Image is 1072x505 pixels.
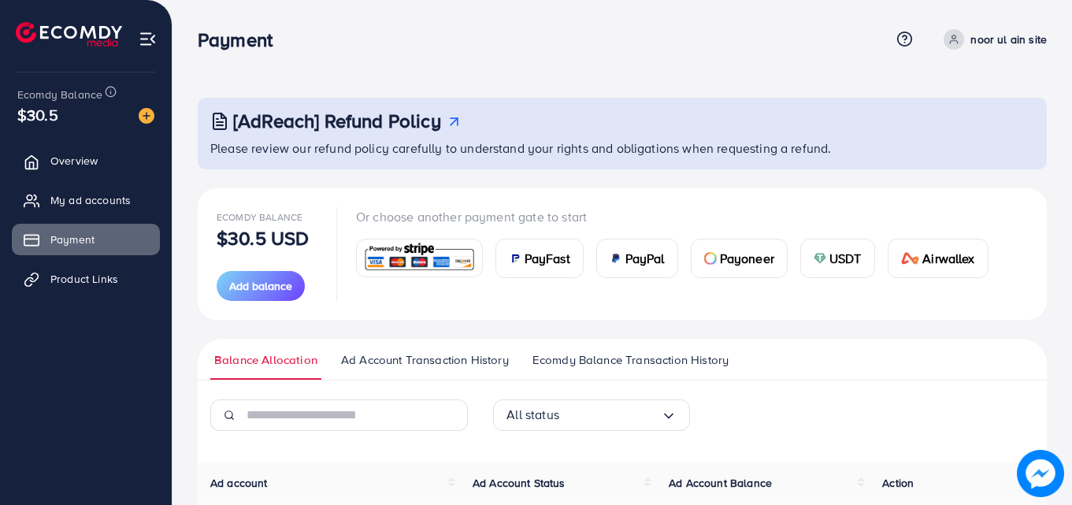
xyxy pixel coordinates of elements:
[525,249,570,268] span: PayFast
[233,110,441,132] h3: [AdReach] Refund Policy
[17,87,102,102] span: Ecomdy Balance
[495,239,584,278] a: cardPayFast
[341,351,509,369] span: Ad Account Transaction History
[139,30,157,48] img: menu
[356,239,483,277] a: card
[210,139,1037,158] p: Please review our refund policy carefully to understand your rights and obligations when requesti...
[970,30,1047,49] p: noor ul ain site
[198,28,285,51] h3: Payment
[12,145,160,176] a: Overview
[50,153,98,169] span: Overview
[217,271,305,301] button: Add balance
[12,263,160,295] a: Product Links
[473,475,566,491] span: Ad Account Status
[493,399,690,431] div: Search for option
[214,351,317,369] span: Balance Allocation
[12,224,160,255] a: Payment
[800,239,875,278] a: cardUSDT
[532,351,729,369] span: Ecomdy Balance Transaction History
[356,207,1001,226] p: Or choose another payment gate to start
[888,239,989,278] a: cardAirwallex
[1017,450,1064,497] img: image
[50,232,95,247] span: Payment
[509,252,521,265] img: card
[829,249,862,268] span: USDT
[12,184,160,216] a: My ad accounts
[139,108,154,124] img: image
[596,239,678,278] a: cardPayPal
[50,192,131,208] span: My ad accounts
[814,252,826,265] img: card
[669,475,772,491] span: Ad Account Balance
[362,241,477,275] img: card
[217,228,309,247] p: $30.5 USD
[691,239,788,278] a: cardPayoneer
[217,210,302,224] span: Ecomdy Balance
[882,475,914,491] span: Action
[937,29,1047,50] a: noor ul ain site
[16,22,122,46] img: logo
[210,475,268,491] span: Ad account
[17,103,58,126] span: $30.5
[625,249,665,268] span: PayPal
[50,271,118,287] span: Product Links
[229,278,292,294] span: Add balance
[506,403,559,427] span: All status
[922,249,974,268] span: Airwallex
[720,249,774,268] span: Payoneer
[704,252,717,265] img: card
[559,403,661,427] input: Search for option
[610,252,622,265] img: card
[901,252,920,265] img: card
